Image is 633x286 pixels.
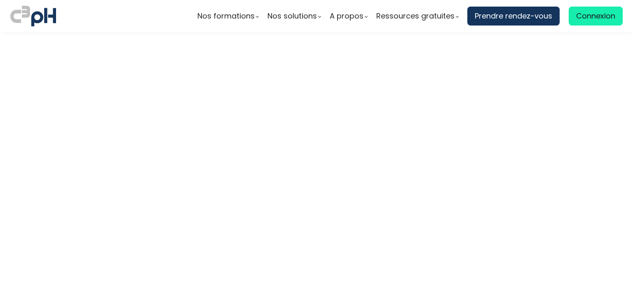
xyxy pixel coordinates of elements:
[10,4,56,28] img: logo C3PH
[475,10,552,22] span: Prendre rendez-vous
[467,7,560,26] a: Prendre rendez-vous
[576,10,615,22] span: Connexion
[197,10,255,22] span: Nos formations
[376,10,455,22] span: Ressources gratuites
[569,7,623,26] a: Connexion
[330,10,363,22] span: A propos
[267,10,317,22] span: Nos solutions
